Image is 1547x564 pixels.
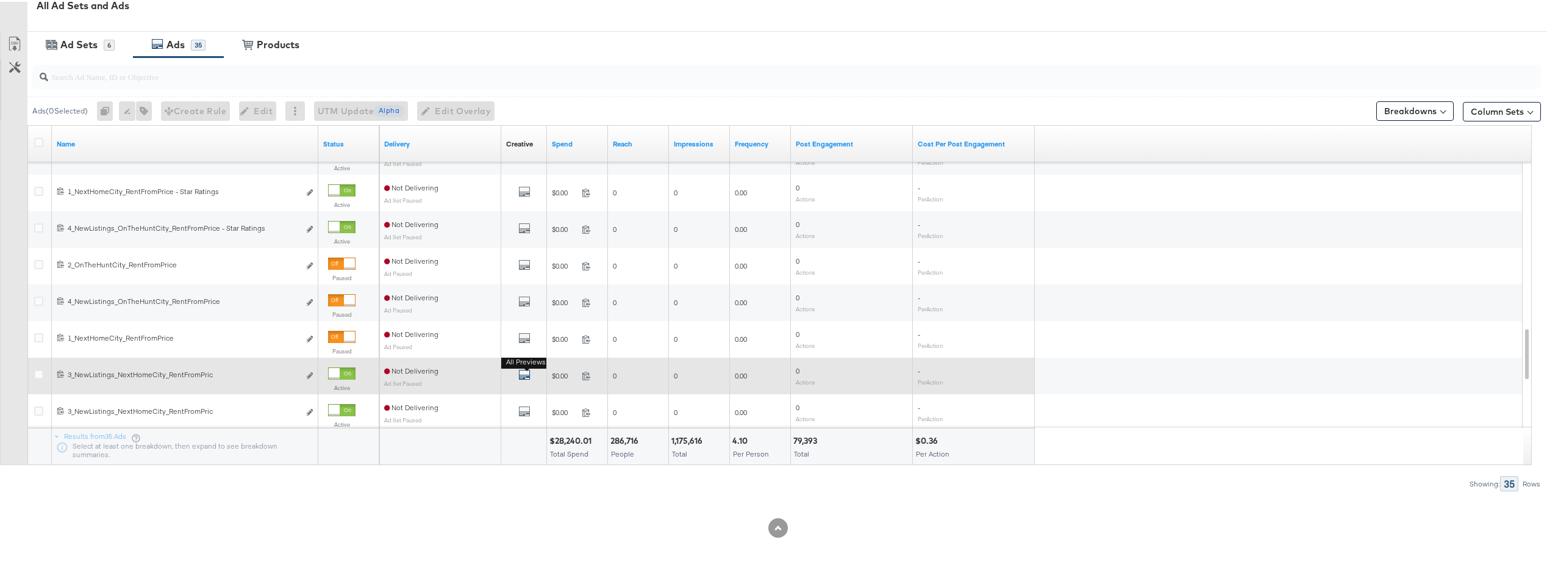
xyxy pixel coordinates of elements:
span: 0 [613,186,616,195]
div: Ads ( 0 Selected) [32,104,88,115]
div: Showing: [1469,478,1500,486]
span: 0 [674,259,677,269]
sub: Per Action [918,267,943,274]
span: 0 [674,333,677,342]
sub: Per Action [918,303,943,311]
sub: Ad Set Paused [384,378,422,385]
a: Reflects the ability of your Ad to achieve delivery. [384,137,496,147]
div: 2_OnTheHuntCity_RentFromPrice [68,258,299,268]
span: 0 [613,333,616,342]
span: Total [794,447,809,457]
span: 0 [796,291,799,300]
span: 0.00 [735,259,747,269]
sub: Per Action [918,340,943,347]
sub: Actions [796,193,815,201]
label: Paused [328,272,355,280]
span: Not Delivering [384,181,438,190]
div: 35 [1500,474,1518,490]
span: $0.00 [552,296,577,305]
div: 4_NewListings_OnTheHuntCity_RentFromPrice [68,295,299,305]
sub: Actions [796,267,815,274]
button: Column Sets [1463,100,1541,120]
div: Ads [166,36,185,50]
span: $0.00 [552,369,577,378]
span: Not Delivering [384,401,438,410]
span: Not Delivering [384,328,438,337]
div: Rows [1522,478,1541,486]
div: 4.10 [732,433,751,445]
span: - [918,255,920,264]
sub: Actions [796,303,815,311]
sub: Ad Paused [384,305,412,312]
a: Shows the creative associated with your ad. [506,137,533,147]
sub: Per Action [918,193,943,201]
span: $0.00 [552,186,577,195]
span: Not Delivering [384,364,438,374]
button: Breakdowns [1376,99,1454,119]
span: 0 [613,223,616,232]
div: $0.36 [915,433,941,445]
label: Active [328,162,355,170]
span: 0.00 [735,223,747,232]
sub: Per Action [918,413,943,421]
span: 0.00 [735,186,747,195]
span: 0 [796,401,799,410]
span: $0.00 [552,333,577,342]
span: 0.00 [735,369,747,378]
label: Active [328,419,355,427]
span: - [918,291,920,300]
div: 35 [191,38,205,49]
span: 0 [613,296,616,305]
div: 3_NewListings_NextHomeCity_RentFromPric [68,405,299,414]
span: 0 [613,369,616,378]
span: 0 [796,218,799,227]
span: - [918,328,920,337]
span: - [918,401,920,410]
label: Active [328,199,355,207]
span: - [918,218,920,227]
div: 286,716 [610,433,642,445]
span: 0 [674,369,677,378]
input: Search Ad Name, ID or Objective [48,58,1399,82]
span: 0 [674,406,677,415]
sub: Actions [796,340,815,347]
div: Creative [506,137,533,147]
span: $0.00 [552,259,577,269]
span: 0 [796,255,799,264]
div: 4_NewListings_OnTheHuntCity_RentFromPrice - Star Ratings [68,222,299,231]
span: 0 [674,223,677,232]
a: The number of people your ad was served to. [613,137,664,147]
span: - [918,181,920,190]
label: Active [328,382,355,390]
span: Per Person [733,447,769,457]
span: Not Delivering [384,291,438,300]
a: The number of actions related to your Page's posts as a result of your ad. [796,137,908,147]
a: The average cost per action related to your Page's posts as a result of your ad. [918,137,1030,147]
div: 3_NewListings_NextHomeCity_RentFromPric [68,368,299,378]
sub: Actions [796,230,815,237]
span: - [918,364,920,374]
span: Total [672,447,687,457]
span: People [611,447,634,457]
a: The total amount spent to date. [552,137,603,147]
span: 0.00 [735,406,747,415]
div: Ad Sets [60,36,98,50]
span: 0 [674,296,677,305]
div: Products [257,36,299,50]
sub: Actions [796,413,815,421]
a: The number of times your ad was served. On mobile apps an ad is counted as served the first time ... [674,137,725,147]
label: Paused [328,309,355,317]
span: Total Spend [550,447,588,457]
sub: Actions [796,377,815,384]
span: Per Action [916,447,949,457]
sub: Ad Set Paused [384,195,422,202]
span: Not Delivering [384,218,438,227]
div: 6 [104,38,115,49]
span: 0.00 [735,296,747,305]
span: 0 [796,364,799,374]
span: $0.00 [552,223,577,232]
span: 0 [613,259,616,269]
sub: Ad Set Paused [384,231,422,239]
sub: Per Action [918,230,943,237]
div: 1_NextHomeCity_RentFromPrice [68,331,299,341]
